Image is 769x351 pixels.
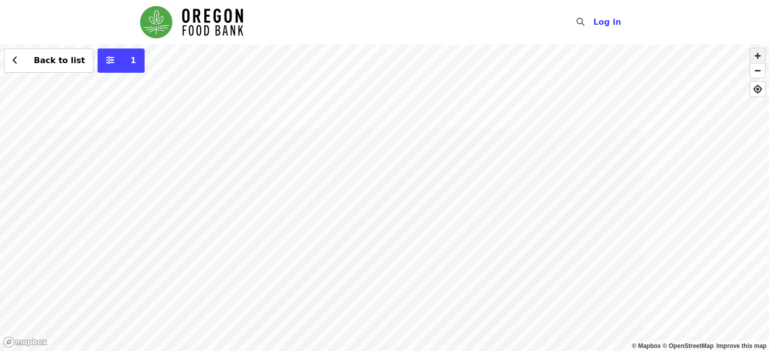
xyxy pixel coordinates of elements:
[632,342,661,349] a: Mapbox
[593,17,621,27] span: Log in
[585,12,629,32] button: Log in
[590,10,598,34] input: Search
[98,48,145,73] button: More filters (1 selected)
[716,342,766,349] a: Map feedback
[4,48,94,73] button: Back to list
[662,342,713,349] a: OpenStreetMap
[750,48,765,63] button: Zoom In
[750,82,765,96] button: Find My Location
[13,56,18,65] i: chevron-left icon
[576,17,584,27] i: search icon
[750,63,765,78] button: Zoom Out
[130,56,136,65] span: 1
[3,336,48,348] a: Mapbox logo
[106,56,114,65] i: sliders-h icon
[34,56,85,65] span: Back to list
[140,6,243,38] img: Oregon Food Bank - Home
